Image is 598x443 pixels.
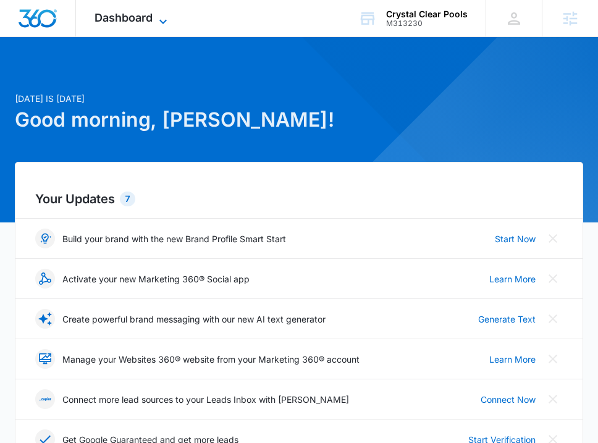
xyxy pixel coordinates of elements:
p: [DATE] is [DATE] [15,92,583,105]
a: Learn More [489,272,536,285]
button: Close [543,229,563,248]
a: Learn More [489,353,536,366]
h2: Your Updates [35,190,563,208]
p: Build your brand with the new Brand Profile Smart Start [62,232,286,245]
a: Generate Text [478,313,536,326]
p: Activate your new Marketing 360® Social app [62,272,250,285]
div: 7 [120,192,135,206]
div: account id [386,19,468,28]
button: Close [543,269,563,289]
button: Close [543,349,563,369]
h1: Good morning, [PERSON_NAME]! [15,105,583,135]
p: Create powerful brand messaging with our new AI text generator [62,313,326,326]
a: Start Now [495,232,536,245]
p: Manage your Websites 360® website from your Marketing 360® account [62,353,360,366]
p: Connect more lead sources to your Leads Inbox with [PERSON_NAME] [62,393,349,406]
div: account name [386,9,468,19]
span: Dashboard [95,11,153,24]
button: Close [543,309,563,329]
button: Close [543,389,563,409]
a: Connect Now [481,393,536,406]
